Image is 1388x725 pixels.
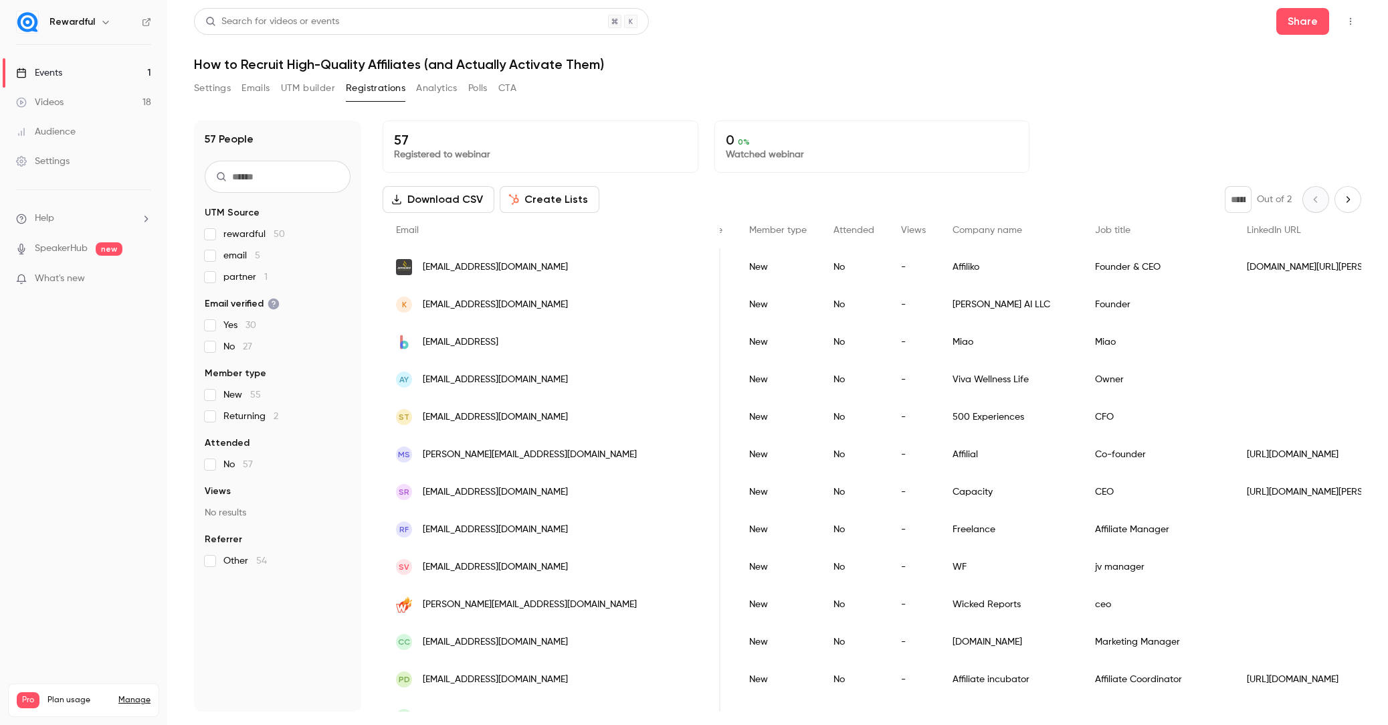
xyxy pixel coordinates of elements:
[749,226,807,235] span: Member type
[468,78,488,99] button: Polls
[194,56,1361,72] h1: How to Recruit High-Quality Affiliates (and Actually Activate Them)
[888,661,939,698] div: -
[736,511,820,548] div: New
[820,398,888,436] div: No
[399,561,409,573] span: sv
[736,398,820,436] div: New
[1247,226,1301,235] span: LinkedIn URL
[820,511,888,548] div: No
[736,361,820,398] div: New
[736,248,820,286] div: New
[423,448,637,462] span: [PERSON_NAME][EMAIL_ADDRESS][DOMAIN_NAME]
[1082,436,1233,473] div: Co-founder
[939,398,1082,436] div: 500 Experiences
[888,623,939,661] div: -
[939,548,1082,586] div: WF
[820,436,888,473] div: No
[35,272,85,286] span: What's new
[820,623,888,661] div: No
[256,556,267,566] span: 54
[223,270,268,284] span: partner
[423,710,568,724] span: [EMAIL_ADDRESS][DOMAIN_NAME]
[396,334,412,350] img: bugfree.ai
[1334,186,1361,213] button: Next page
[1082,473,1233,511] div: CEO
[901,226,926,235] span: Views
[205,506,351,519] p: No results
[736,661,820,698] div: New
[396,259,412,275] img: affiliko.com
[1095,226,1130,235] span: Job title
[47,695,110,706] span: Plan usage
[241,78,270,99] button: Emails
[888,361,939,398] div: -
[49,15,95,29] h6: Rewardful
[736,548,820,586] div: New
[500,186,599,213] button: Create Lists
[1082,623,1233,661] div: Marketing Manager
[398,636,410,648] span: CC
[1082,398,1233,436] div: CFO
[738,137,750,147] span: 0 %
[1082,361,1233,398] div: Owner
[16,125,76,139] div: Audience
[223,388,261,402] span: New
[16,212,151,226] li: help-dropdown-opener
[820,473,888,511] div: No
[17,11,38,33] img: Rewardful
[394,148,687,161] p: Registered to webinar
[396,226,419,235] span: Email
[1082,661,1233,698] div: Affiliate Coordinator
[939,511,1082,548] div: Freelance
[888,511,939,548] div: -
[118,695,151,706] a: Manage
[346,78,405,99] button: Registrations
[96,242,122,256] span: new
[423,598,637,612] span: [PERSON_NAME][EMAIL_ADDRESS][DOMAIN_NAME]
[736,586,820,623] div: New
[888,248,939,286] div: -
[736,623,820,661] div: New
[35,242,88,256] a: SpeakerHub
[399,411,409,423] span: ST
[416,78,458,99] button: Analytics
[833,226,874,235] span: Attended
[888,398,939,436] div: -
[223,249,260,262] span: email
[205,297,280,311] span: Email verified
[736,286,820,323] div: New
[399,673,410,686] span: PD
[820,248,888,286] div: No
[888,323,939,361] div: -
[394,132,687,148] p: 57
[888,436,939,473] div: -
[223,410,278,423] span: Returning
[16,66,62,80] div: Events
[939,586,1082,623] div: Wicked Reports
[498,78,516,99] button: CTA
[245,321,256,330] span: 30
[399,523,409,536] span: RF
[396,596,412,613] img: wickedreports.com
[939,436,1082,473] div: Affilial
[939,248,1082,286] div: Affiliko
[205,206,351,568] section: facet-groups
[423,335,498,349] span: [EMAIL_ADDRESS]
[423,673,568,687] span: [EMAIL_ADDRESS][DOMAIN_NAME]
[1082,586,1233,623] div: ceo
[243,460,253,469] span: 57
[399,486,409,498] span: SR
[16,155,70,168] div: Settings
[399,711,409,723] span: KS
[194,78,231,99] button: Settings
[423,485,568,499] span: [EMAIL_ADDRESS][DOMAIN_NAME]
[726,148,1019,161] p: Watched webinar
[820,323,888,361] div: No
[264,272,268,282] span: 1
[1082,286,1233,323] div: Founder
[1082,548,1233,586] div: jv manager
[250,390,261,400] span: 55
[888,286,939,323] div: -
[399,374,409,386] span: AY
[736,473,820,511] div: New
